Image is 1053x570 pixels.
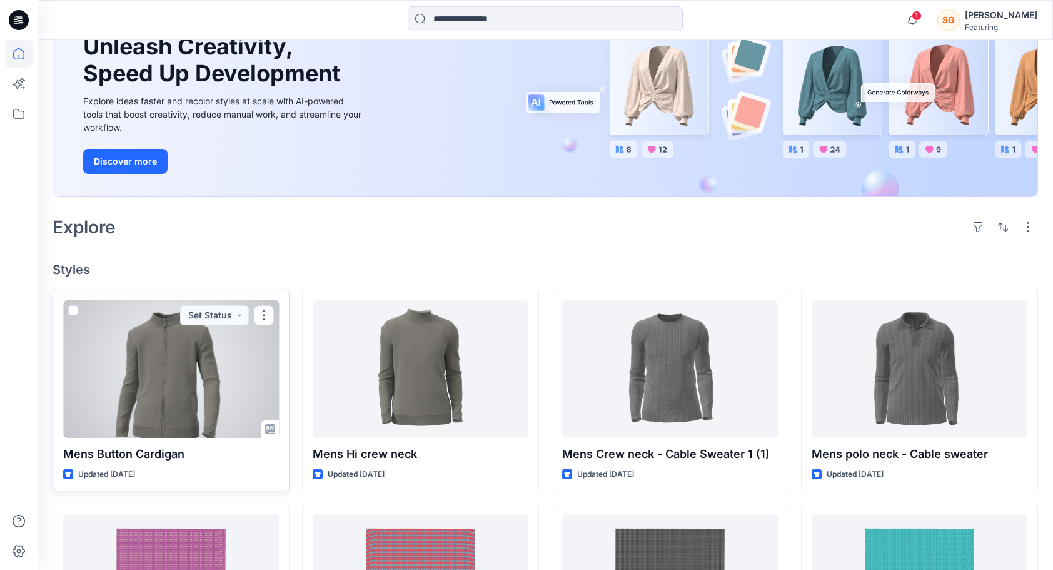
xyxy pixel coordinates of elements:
a: Mens Button Cardigan [63,300,279,438]
h4: Styles [53,262,1038,277]
div: Featuring [965,23,1037,32]
button: Discover more [83,149,168,174]
a: Mens Crew neck - Cable Sweater 1 (1) [562,300,778,438]
div: Explore ideas faster and recolor styles at scale with AI-powered tools that boost creativity, red... [83,94,365,134]
p: Updated [DATE] [328,468,385,481]
p: Updated [DATE] [827,468,884,481]
span: 1 [912,11,922,21]
a: Mens Hi crew neck [313,300,528,438]
p: Updated [DATE] [577,468,634,481]
p: Mens Hi crew neck [313,445,528,463]
p: Mens polo neck - Cable sweater [812,445,1027,463]
p: Mens Button Cardigan [63,445,279,463]
div: SG [937,9,960,31]
a: Discover more [83,149,365,174]
h2: Explore [53,217,116,237]
p: Mens Crew neck - Cable Sweater 1 (1) [562,445,778,463]
div: [PERSON_NAME] [965,8,1037,23]
h1: Unleash Creativity, Speed Up Development [83,33,346,87]
a: Mens polo neck - Cable sweater [812,300,1027,438]
p: Updated [DATE] [78,468,135,481]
